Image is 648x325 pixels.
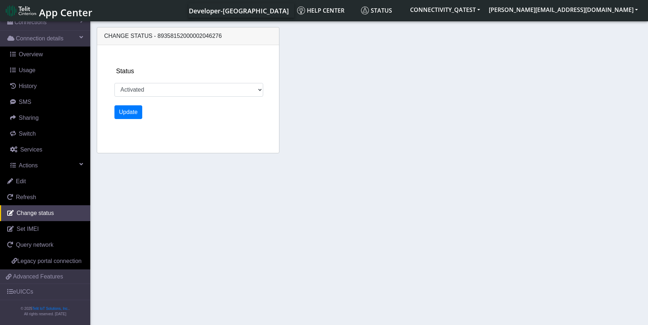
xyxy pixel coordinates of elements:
span: Connection details [16,34,64,43]
span: Query network [16,242,53,248]
span: Actions [19,162,38,168]
span: SMS [19,99,31,105]
a: Help center [294,3,358,18]
a: App Center [6,3,91,18]
span: Edit [16,178,26,184]
a: Actions [3,158,90,174]
a: Sharing [3,110,90,126]
span: Legacy portal connection [17,258,82,264]
button: CONNECTIVITY_QATEST [406,3,484,16]
img: knowledge.svg [297,6,305,14]
span: Refresh [16,194,36,200]
span: Switch [19,131,36,137]
span: Developer-[GEOGRAPHIC_DATA] [189,6,289,15]
img: status.svg [361,6,369,14]
button: [PERSON_NAME][EMAIL_ADDRESS][DOMAIN_NAME] [484,3,642,16]
span: Status [361,6,392,14]
span: App Center [39,6,92,19]
span: Change status [17,210,54,216]
span: Help center [297,6,344,14]
span: Sharing [19,115,39,121]
span: Set IMEI [17,226,39,232]
span: Overview [19,51,43,57]
a: Usage [3,62,90,78]
span: Change status - 89358152000002046276 [104,33,222,39]
label: Status [116,66,134,76]
img: logo-telit-cinterion-gw-new.png [6,5,36,17]
span: Advanced Features [13,272,63,281]
a: Overview [3,47,90,62]
a: Switch [3,126,90,142]
span: Usage [19,67,35,73]
a: Your current platform instance [188,3,288,18]
button: Update [114,105,143,119]
a: Services [3,142,90,158]
a: SMS [3,94,90,110]
span: History [19,83,37,89]
a: History [3,78,90,94]
a: Telit IoT Solutions, Inc. [32,307,69,311]
span: Connections [14,18,47,27]
span: Services [20,146,42,153]
a: Status [358,3,406,18]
